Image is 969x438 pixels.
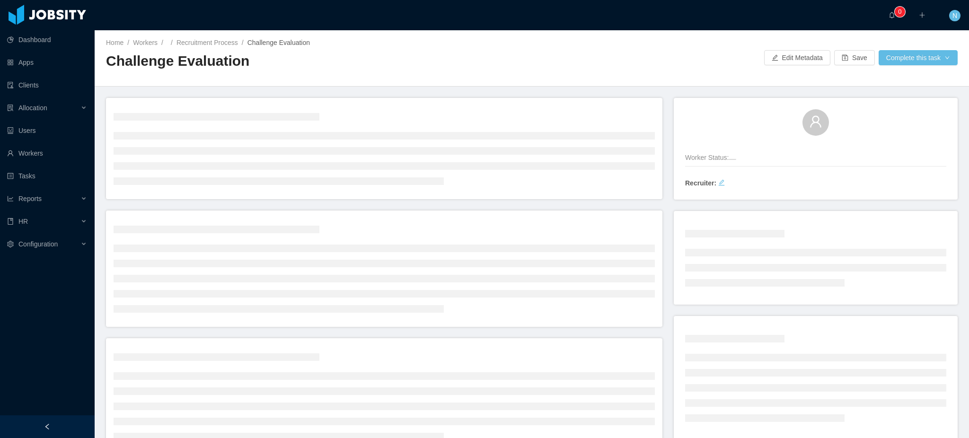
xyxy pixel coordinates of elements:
[7,195,14,202] i: icon: line-chart
[18,195,42,202] span: Reports
[7,53,87,72] a: icon: appstoreApps
[176,39,238,46] a: Recruitment Process
[127,39,129,46] span: /
[879,50,958,65] button: Complete this taskicon: down
[171,39,173,46] span: /
[106,39,123,46] a: Home
[685,154,729,161] span: Worker Status:
[7,105,14,111] i: icon: solution
[161,39,163,46] span: /
[133,39,158,46] a: Workers
[7,166,87,185] a: icon: profileTasks
[242,39,244,46] span: /
[7,76,87,95] a: icon: auditClients
[7,30,87,49] a: icon: pie-chartDashboard
[7,241,14,247] i: icon: setting
[834,50,875,65] button: icon: saveSave
[18,218,28,225] span: HR
[7,121,87,140] a: icon: robotUsers
[952,10,957,21] span: N
[18,240,58,248] span: Configuration
[895,7,905,17] sup: 0
[106,52,532,71] h2: Challenge Evaluation
[18,104,47,112] span: Allocation
[764,50,830,65] button: icon: editEdit Metadata
[7,144,87,163] a: icon: userWorkers
[718,179,725,186] i: icon: edit
[809,115,822,128] i: icon: user
[919,12,925,18] i: icon: plus
[247,39,310,46] span: Challenge Evaluation
[7,218,14,225] i: icon: book
[889,12,895,18] i: icon: bell
[685,179,716,187] strong: Recruiter:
